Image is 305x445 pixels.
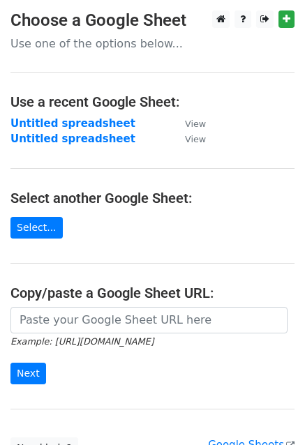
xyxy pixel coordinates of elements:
a: View [171,117,206,130]
input: Next [10,363,46,384]
a: View [171,133,206,145]
h4: Use a recent Google Sheet: [10,93,295,110]
small: View [185,134,206,144]
h3: Choose a Google Sheet [10,10,295,31]
h4: Copy/paste a Google Sheet URL: [10,285,295,301]
h4: Select another Google Sheet: [10,190,295,206]
small: Example: [URL][DOMAIN_NAME] [10,336,154,347]
a: Select... [10,217,63,239]
input: Paste your Google Sheet URL here [10,307,288,333]
a: Untitled spreadsheet [10,117,135,130]
small: View [185,119,206,129]
a: Untitled spreadsheet [10,133,135,145]
p: Use one of the options below... [10,36,295,51]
